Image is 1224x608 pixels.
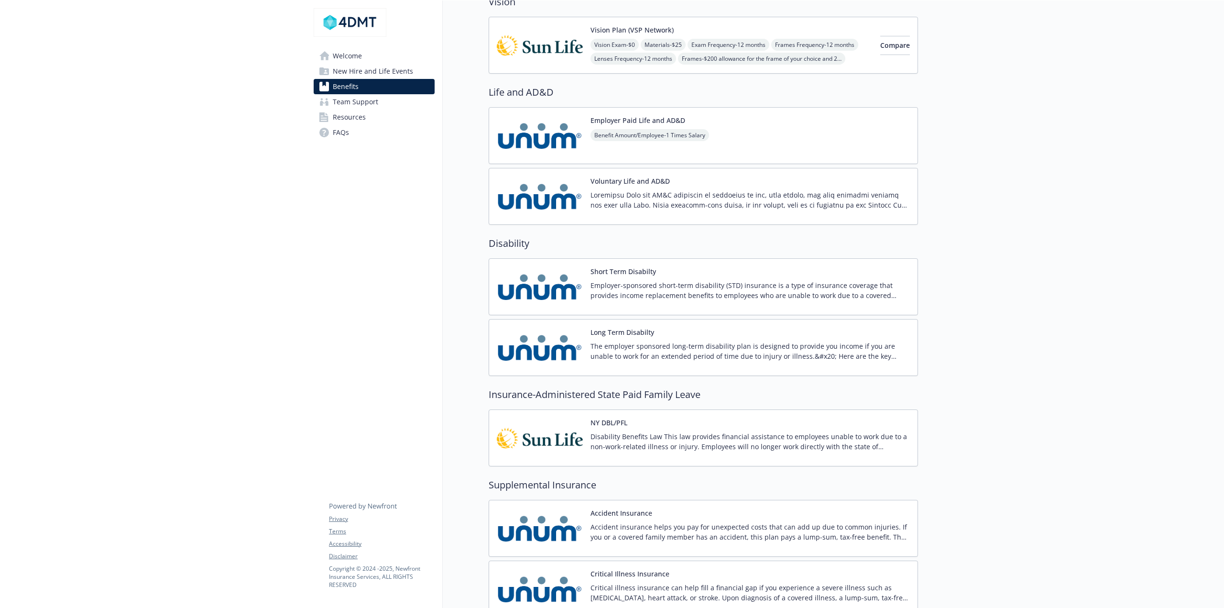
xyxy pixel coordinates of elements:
span: FAQs [333,125,349,140]
span: Benefits [333,79,359,94]
p: Employer-sponsored short-term disability (STD) insurance is a type of insurance coverage that pro... [590,280,910,300]
button: Vision Plan (VSP Network) [590,25,674,35]
p: Loremipsu Dolo sit AM&C adipiscin el seddoeius te inc, utla etdolo, mag aliq enimadmi veniamq nos... [590,190,910,210]
img: UNUM carrier logo [497,327,583,368]
span: Frames Frequency - 12 months [771,39,858,51]
img: Sun Life Financial carrier logo [497,418,583,458]
span: Team Support [333,94,378,110]
a: Privacy [329,515,434,523]
img: UNUM carrier logo [497,176,583,217]
button: NY DBL/PFL [590,418,627,428]
a: Accessibility [329,540,434,548]
p: Critical illness insurance can help fill a financial gap if you experience a severe illness such ... [590,583,910,603]
span: New Hire and Life Events [333,64,413,79]
span: Lenses Frequency - 12 months [590,53,676,65]
h2: Life and AD&D [489,85,918,99]
span: Compare [880,41,910,50]
h2: Supplemental Insurance [489,478,918,492]
span: Materials - $25 [641,39,686,51]
a: Disclaimer [329,552,434,561]
a: Benefits [314,79,435,94]
button: Short Term Disabilty [590,266,656,276]
p: The employer sponsored long-term disability plan is designed to provide you income if you are una... [590,341,910,361]
button: Compare [880,36,910,55]
p: Disability Benefits Law This law provides financial assistance to employees unable to work due to... [590,431,910,452]
button: Critical Illness Insurance [590,569,669,579]
button: Long Term Disabilty [590,327,654,337]
img: UNUM carrier logo [497,266,583,307]
span: Benefit Amount/Employee - 1 Times Salary [590,129,709,141]
a: Resources [314,110,435,125]
a: Team Support [314,94,435,110]
p: Copyright © 2024 - 2025 , Newfront Insurance Services, ALL RIGHTS RESERVED [329,564,434,589]
img: UNUM carrier logo [497,508,583,549]
a: Terms [329,527,434,536]
h2: Disability [489,236,918,251]
button: Accident Insurance [590,508,652,518]
p: Accident insurance helps you pay for unexpected costs that can add up due to common injuries. If ... [590,522,910,542]
h2: Insurance-Administered State Paid Family Leave [489,387,918,402]
button: Voluntary Life and AD&D [590,176,670,186]
span: Vision Exam - $0 [590,39,639,51]
span: Welcome [333,48,362,64]
span: Resources [333,110,366,125]
span: Frames - $200 allowance for the frame of your choice and 20% off the amount over your allowance; ... [678,53,845,65]
a: FAQs [314,125,435,140]
a: Welcome [314,48,435,64]
img: Sun Life Financial carrier logo [497,25,583,66]
img: UNUM carrier logo [497,115,583,156]
span: Exam Frequency - 12 months [688,39,769,51]
a: New Hire and Life Events [314,64,435,79]
button: Employer Paid Life and AD&D [590,115,685,125]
